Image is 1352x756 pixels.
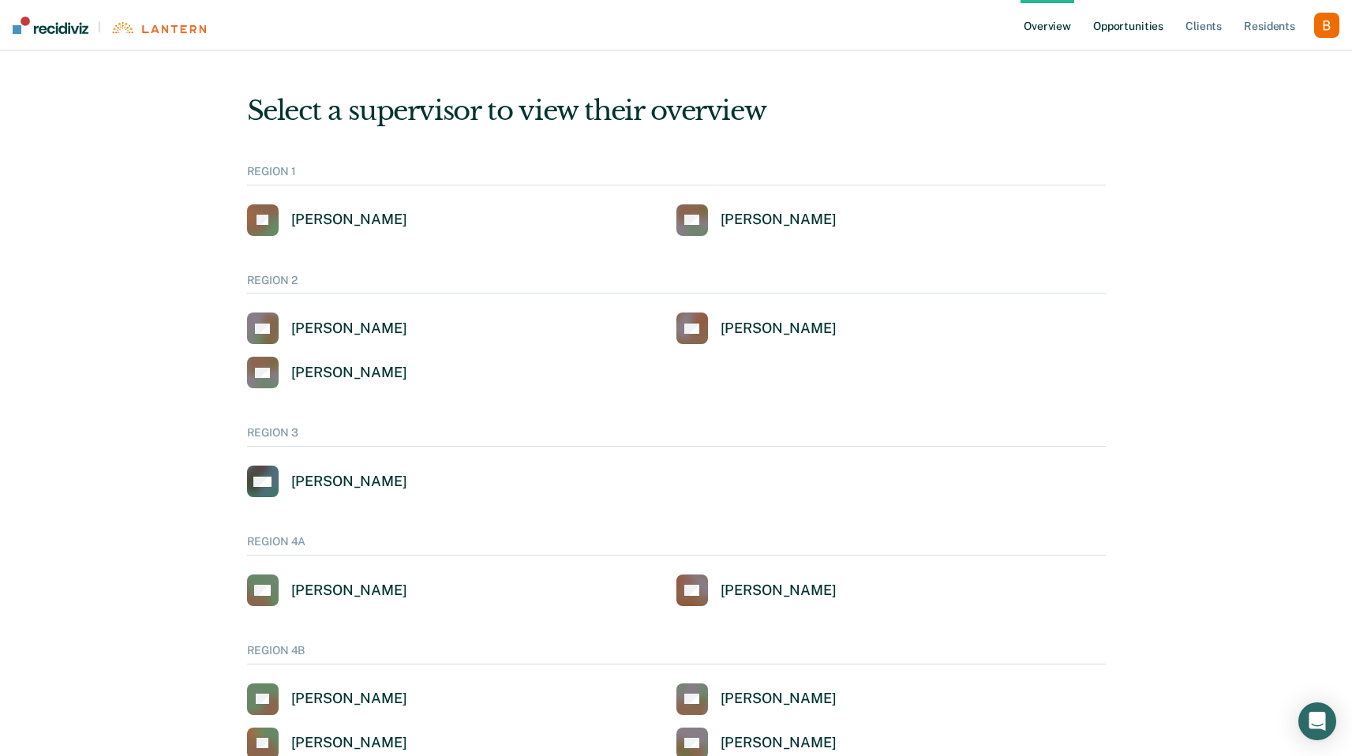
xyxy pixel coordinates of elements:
[247,357,407,388] a: [PERSON_NAME]
[291,734,407,752] div: [PERSON_NAME]
[721,582,837,600] div: [PERSON_NAME]
[247,204,407,236] a: [PERSON_NAME]
[247,165,1106,185] div: REGION 1
[1298,702,1336,740] div: Open Intercom Messenger
[721,211,837,229] div: [PERSON_NAME]
[247,574,407,606] a: [PERSON_NAME]
[247,466,407,497] a: [PERSON_NAME]
[247,535,1106,556] div: REGION 4A
[247,426,1106,447] div: REGION 3
[676,204,837,236] a: [PERSON_NAME]
[721,734,837,752] div: [PERSON_NAME]
[291,582,407,600] div: [PERSON_NAME]
[88,21,110,34] span: |
[291,364,407,382] div: [PERSON_NAME]
[247,644,1106,664] div: REGION 4B
[13,17,88,34] img: Recidiviz
[676,574,837,606] a: [PERSON_NAME]
[110,22,206,34] img: Lantern
[291,211,407,229] div: [PERSON_NAME]
[247,313,407,344] a: [PERSON_NAME]
[291,690,407,708] div: [PERSON_NAME]
[721,690,837,708] div: [PERSON_NAME]
[721,320,837,338] div: [PERSON_NAME]
[291,473,407,491] div: [PERSON_NAME]
[247,683,407,715] a: [PERSON_NAME]
[676,313,837,344] a: [PERSON_NAME]
[13,17,206,34] a: |
[676,683,837,715] a: [PERSON_NAME]
[247,274,1106,294] div: REGION 2
[247,95,1106,127] div: Select a supervisor to view their overview
[291,320,407,338] div: [PERSON_NAME]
